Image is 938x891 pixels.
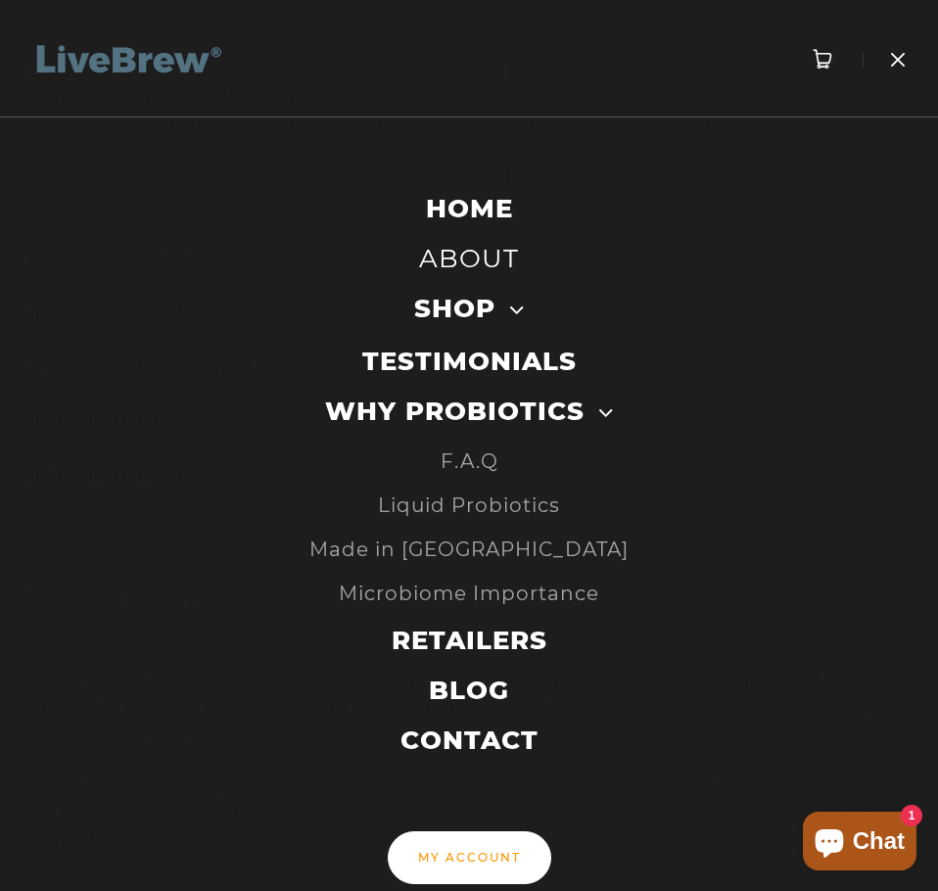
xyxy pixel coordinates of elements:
[797,812,922,875] inbox-online-store-chat: Shopify online store chat
[378,491,560,520] a: Liquid Probiotics
[339,579,599,608] a: Microbiome Importance
[388,831,551,884] a: My Account
[426,191,513,226] a: HOME
[429,673,509,708] a: BLOG
[325,394,585,429] a: WHY PROBIOTICS
[419,241,519,276] a: ABOUT
[392,623,547,658] a: RETAILERS
[441,446,498,476] a: F.A.Q
[863,49,909,70] a: Menu
[362,344,577,379] a: TESTIMONIALS
[414,291,495,326] a: SHOP
[29,41,225,75] img: LiveBrew
[309,535,629,564] a: Made in [GEOGRAPHIC_DATA]
[400,723,539,758] a: CONTACT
